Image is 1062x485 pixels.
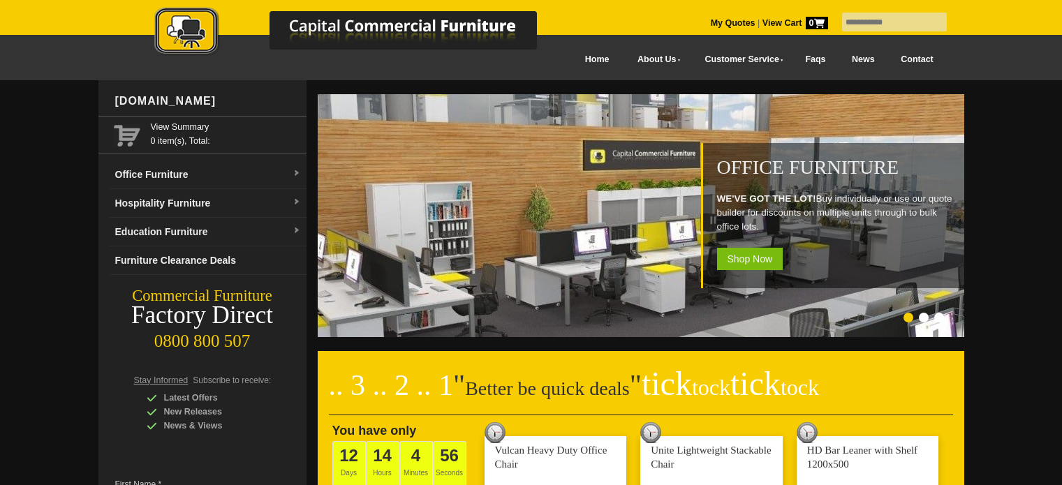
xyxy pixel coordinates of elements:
[134,375,189,385] span: Stay Informed
[147,419,279,433] div: News & Views
[193,375,271,385] span: Subscribe to receive:
[485,422,506,443] img: tick tock deal clock
[717,157,957,178] h1: Office Furniture
[329,373,953,415] h2: Better be quick deals
[339,446,358,465] span: 12
[717,248,783,270] span: Shop Now
[760,18,827,28] a: View Cart0
[839,44,887,75] a: News
[318,329,967,339] a: Office Furniture WE'VE GOT THE LOT!Buy individually or use our quote builder for discounts on mul...
[293,198,301,207] img: dropdown
[711,18,755,28] a: My Quotes
[147,405,279,419] div: New Releases
[781,375,819,400] span: tock
[110,161,307,189] a: Office Furnituredropdown
[98,306,307,325] div: Factory Direct
[717,192,957,234] p: Buy individually or use our quote builder for discounts on multiple units through to bulk office ...
[110,189,307,218] a: Hospitality Furnituredropdown
[373,446,392,465] span: 14
[293,170,301,178] img: dropdown
[762,18,828,28] strong: View Cart
[116,7,605,62] a: Capital Commercial Furniture Logo
[887,44,946,75] a: Contact
[934,313,944,322] li: Page dot 3
[640,422,661,443] img: tick tock deal clock
[110,246,307,275] a: Furniture Clearance Deals
[630,369,819,401] span: "
[110,80,307,122] div: [DOMAIN_NAME]
[151,120,301,134] a: View Summary
[904,313,913,322] li: Page dot 1
[318,94,967,337] img: Office Furniture
[151,120,301,146] span: 0 item(s), Total:
[110,218,307,246] a: Education Furnituredropdown
[692,375,730,400] span: tock
[411,446,420,465] span: 4
[332,424,417,438] span: You have only
[116,7,605,58] img: Capital Commercial Furniture Logo
[622,44,689,75] a: About Us
[689,44,792,75] a: Customer Service
[98,324,307,351] div: 0800 800 507
[329,369,454,401] span: .. 3 .. 2 .. 1
[440,446,459,465] span: 56
[797,422,818,443] img: tick tock deal clock
[98,286,307,306] div: Commercial Furniture
[919,313,929,322] li: Page dot 2
[453,369,465,401] span: "
[792,44,839,75] a: Faqs
[717,193,816,204] strong: WE'VE GOT THE LOT!
[293,227,301,235] img: dropdown
[806,17,828,29] span: 0
[147,391,279,405] div: Latest Offers
[642,365,819,402] span: tick tick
